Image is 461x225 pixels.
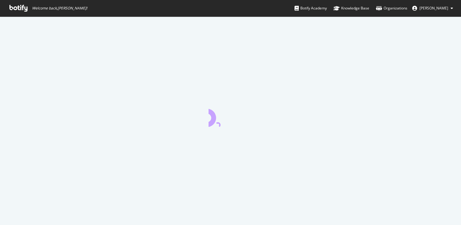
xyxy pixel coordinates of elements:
[295,5,327,11] div: Botify Academy
[334,5,369,11] div: Knowledge Base
[407,3,458,13] button: [PERSON_NAME]
[420,5,448,11] span: Kristina Fox
[376,5,407,11] div: Organizations
[32,6,87,11] span: Welcome back, [PERSON_NAME] !
[209,105,252,127] div: animation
